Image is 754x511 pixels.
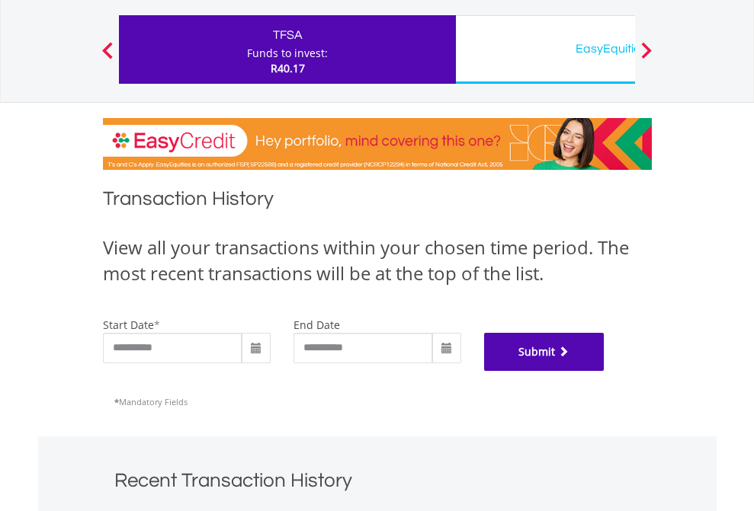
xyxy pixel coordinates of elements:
button: Submit [484,333,605,371]
label: start date [103,318,154,332]
span: R40.17 [271,61,305,75]
div: View all your transactions within your chosen time period. The most recent transactions will be a... [103,235,652,287]
span: Mandatory Fields [114,396,188,407]
label: end date [294,318,340,332]
button: Previous [92,50,123,65]
div: TFSA [128,24,447,46]
img: EasyCredit Promotion Banner [103,118,652,170]
button: Next [631,50,662,65]
h1: Recent Transaction History [114,467,640,501]
div: Funds to invest: [247,46,328,61]
h1: Transaction History [103,185,652,219]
